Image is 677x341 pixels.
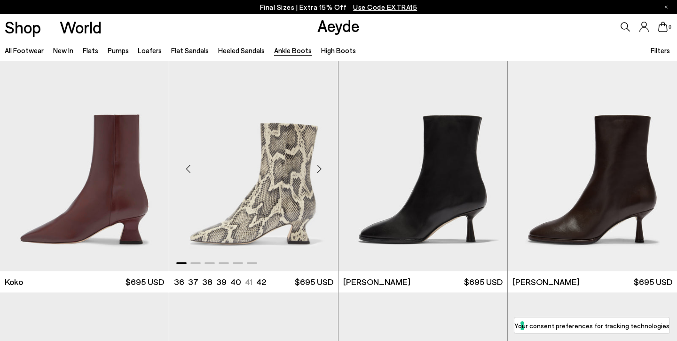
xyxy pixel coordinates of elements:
span: $695 USD [634,276,672,288]
div: Next slide [305,155,333,183]
a: Heeled Sandals [218,46,265,55]
a: All Footwear [5,46,44,55]
a: New In [53,46,73,55]
img: Dorothy Soft Sock Boots [338,59,507,271]
a: Flat Sandals [171,46,209,55]
a: Ankle Boots [274,46,312,55]
a: 0 [658,22,668,32]
a: Pumps [108,46,129,55]
div: 1 / 6 [169,59,338,271]
span: $695 USD [464,276,503,288]
p: Final Sizes | Extra 15% Off [260,1,417,13]
a: Flats [83,46,98,55]
span: Koko [5,276,23,288]
li: 37 [188,276,198,288]
span: $695 USD [295,276,333,288]
span: $695 USD [126,276,164,288]
li: 38 [202,276,213,288]
li: 40 [230,276,241,288]
a: 36 37 38 39 40 41 42 $695 USD [169,271,338,292]
span: [PERSON_NAME] [343,276,410,288]
a: High Boots [321,46,356,55]
a: Shop [5,19,41,35]
span: [PERSON_NAME] [512,276,580,288]
span: Navigate to /collections/ss25-final-sizes [353,3,417,11]
a: Next slide Previous slide [169,59,338,271]
span: Filters [651,46,670,55]
a: Aeyde [317,16,360,35]
div: Previous slide [174,155,202,183]
a: [PERSON_NAME] $695 USD [338,271,507,292]
a: World [60,19,102,35]
li: 39 [216,276,227,288]
a: [PERSON_NAME] $695 USD [508,271,677,292]
span: 0 [668,24,672,30]
img: Dorothy Soft Sock Boots [508,59,677,271]
li: 42 [256,276,266,288]
a: Loafers [138,46,162,55]
label: Your consent preferences for tracking technologies [514,321,669,331]
img: Koko Regal Heel Boots [169,59,338,271]
button: Your consent preferences for tracking technologies [514,317,669,333]
li: 36 [174,276,184,288]
ul: variant [174,276,263,288]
